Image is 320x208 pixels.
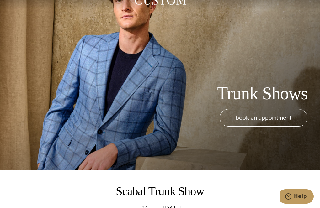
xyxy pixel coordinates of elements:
span: book an appointment [236,113,291,122]
h2: Scabal Trunk Show [6,183,314,199]
a: book an appointment [220,109,307,127]
h1: Trunk Shows [217,83,307,104]
iframe: Opens a widget where you can chat to one of our agents [280,189,314,205]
